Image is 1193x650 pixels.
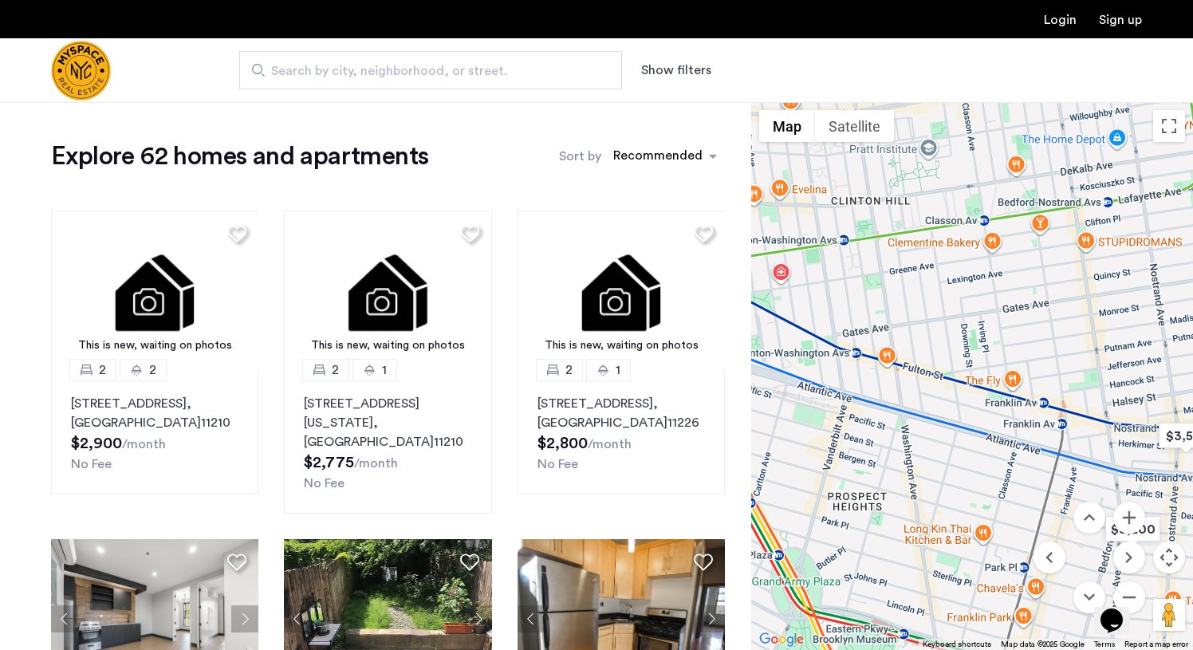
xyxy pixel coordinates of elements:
img: 3.gif [51,211,259,370]
span: $2,775 [304,455,354,471]
button: Toggle fullscreen view [1153,110,1185,142]
img: logo [51,41,111,100]
span: No Fee [71,458,112,471]
button: Map camera controls [1153,542,1185,573]
span: 1 [616,360,620,380]
button: Move up [1073,502,1105,534]
button: Show or hide filters [641,61,711,80]
a: 21[STREET_ADDRESS], [GEOGRAPHIC_DATA]11226No Fee [518,370,725,494]
p: [STREET_ADDRESS][US_STATE] 11210 [304,394,471,451]
div: This is new, waiting on photos [526,337,718,354]
h1: Explore 62 homes and apartments [51,140,428,172]
button: Keyboard shortcuts [923,639,991,650]
button: Next apartment [231,605,258,632]
button: Move down [1073,581,1105,613]
div: This is new, waiting on photos [59,337,251,354]
button: Zoom in [1113,502,1145,534]
a: Login [1044,14,1077,26]
a: Registration [1099,14,1142,26]
button: Drag Pegman onto the map to open Street View [1153,599,1185,631]
a: This is new, waiting on photos [51,211,259,370]
img: 3.gif [518,211,726,370]
button: Next apartment [698,605,725,632]
img: 3.gif [284,211,492,370]
span: 2 [149,360,156,380]
button: Previous apartment [518,605,545,632]
span: 1 [382,360,387,380]
a: Report a map error [1124,639,1188,650]
button: Next apartment [465,605,492,632]
a: Cazamio Logo [51,41,111,100]
a: This is new, waiting on photos [518,211,726,370]
button: Move right [1113,542,1145,573]
sub: /month [354,457,398,470]
a: 22[STREET_ADDRESS], [GEOGRAPHIC_DATA]11210No Fee [51,370,258,494]
p: [STREET_ADDRESS] 11210 [71,394,238,432]
span: No Fee [304,477,345,490]
button: Previous apartment [284,605,311,632]
a: 21[STREET_ADDRESS][US_STATE], [GEOGRAPHIC_DATA]11210No Fee [284,370,491,514]
a: Open this area in Google Maps (opens a new window) [755,629,808,650]
span: 2 [332,360,339,380]
img: Google [755,629,808,650]
button: Zoom out [1113,581,1145,613]
sub: /month [122,438,166,451]
span: Map data ©2025 Google [1001,640,1085,648]
span: 2 [99,360,106,380]
button: Show street map [759,110,815,142]
span: No Fee [537,458,578,471]
ng-select: sort-apartment [605,142,725,171]
span: $2,800 [537,435,588,451]
iframe: chat widget [1094,586,1145,634]
button: Move left [1034,542,1065,573]
p: [STREET_ADDRESS] 11226 [537,394,705,432]
a: This is new, waiting on photos [284,211,492,370]
span: $2,900 [71,435,122,451]
a: Terms (opens in new tab) [1094,639,1115,650]
input: Apartment Search [239,51,622,89]
button: Show satellite imagery [815,110,894,142]
span: Search by city, neighborhood, or street. [271,61,577,81]
div: Recommended [611,146,703,169]
div: This is new, waiting on photos [292,337,484,354]
button: Previous apartment [51,605,78,632]
label: Sort by [559,147,601,166]
span: 2 [565,360,573,380]
sub: /month [588,438,632,451]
